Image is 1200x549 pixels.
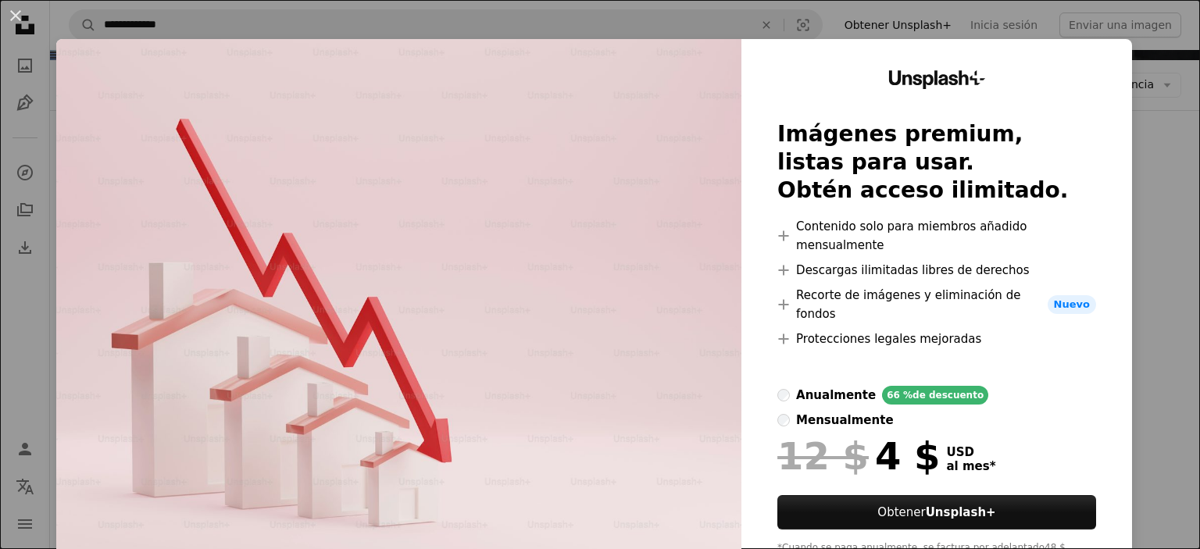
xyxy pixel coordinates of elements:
[947,445,996,459] span: USD
[947,459,996,473] span: al mes *
[777,286,1096,323] li: Recorte de imágenes y eliminación de fondos
[1048,295,1096,314] span: Nuevo
[926,505,996,519] strong: Unsplash+
[777,261,1096,280] li: Descargas ilimitadas libres de derechos
[777,217,1096,255] li: Contenido solo para miembros añadido mensualmente
[777,436,869,476] span: 12 $
[777,120,1096,205] h2: Imágenes premium, listas para usar. Obtén acceso ilimitado.
[777,436,940,476] div: 4 $
[796,411,893,430] div: mensualmente
[777,330,1096,348] li: Protecciones legales mejoradas
[777,495,1096,529] button: ObtenerUnsplash+
[882,386,988,405] div: 66 % de descuento
[777,414,790,426] input: mensualmente
[796,386,876,405] div: anualmente
[777,389,790,401] input: anualmente66 %de descuento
